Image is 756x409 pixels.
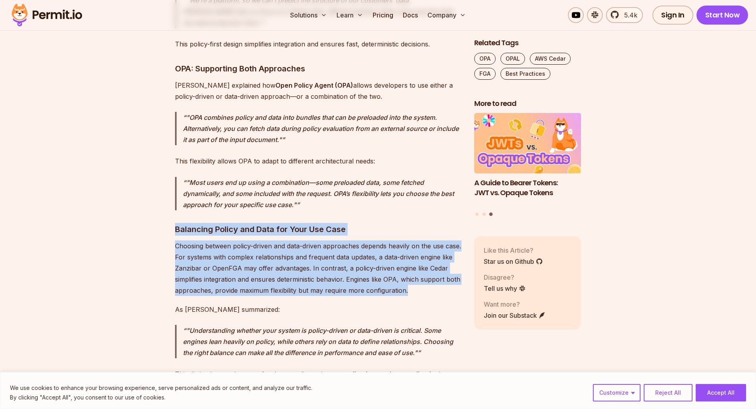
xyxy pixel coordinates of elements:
[183,325,462,358] p: "Understanding whether your system is policy-driven or data-driven is critical. Some engines lean...
[484,273,526,282] p: Disagree?
[644,384,693,401] button: Reject All
[696,6,748,25] a: Start Now
[489,213,493,216] button: Go to slide 3
[652,6,693,25] a: Sign In
[475,213,479,216] button: Go to slide 1
[606,7,643,23] a: 5.4k
[333,7,366,23] button: Learn
[619,10,637,20] span: 5.4k
[175,223,462,236] h3: Balancing Policy and Data for Your Use Case
[175,80,462,102] p: [PERSON_NAME] explained how allows developers to use either a policy-driven or data-driven approa...
[474,113,581,208] li: 3 of 3
[183,177,462,210] p: "Most users end up using a combination—some preloaded data, some fetched dynamically, and some in...
[369,7,396,23] a: Pricing
[474,38,581,48] h2: Related Tags
[183,112,462,145] p: "OPA combines policy and data into bundles that can be preloaded into the system. Alternatively, ...
[332,370,439,378] strong: centralization vs. decentralization
[696,384,746,401] button: Accept All
[10,383,312,393] p: We use cookies to enhance your browsing experience, serve personalized ads or content, and analyz...
[474,178,581,198] h3: A Guide to Bearer Tokens: JWT vs. Opaque Tokens
[400,7,421,23] a: Docs
[500,68,550,80] a: Best Practices
[484,300,546,309] p: Want more?
[10,393,312,402] p: By clicking "Accept All", you consent to our use of cookies.
[474,68,496,80] a: FGA
[500,53,525,65] a: OPAL
[484,284,526,293] a: Tell us why
[593,384,641,401] button: Customize
[8,2,86,29] img: Permit logo
[530,53,571,65] a: AWS Cedar
[474,53,496,65] a: OPA
[483,213,486,216] button: Go to slide 2
[175,240,462,296] p: Choosing between policy-driven and data-driven approaches depends heavily on the use case. For sy...
[175,38,462,50] p: This policy-first design simplifies integration and ensures fast, deterministic decisions.
[175,156,462,167] p: This flexibility allows OPA to adapt to different architectural needs:
[275,81,353,89] strong: Open Policy Agent (OPA)
[484,246,543,255] p: Like this Article?
[424,7,469,23] button: Company
[175,369,462,391] p: This distinction set the stage for the next discussion: in deploying policy engines.
[175,304,462,315] p: As [PERSON_NAME] summarized:
[474,113,581,217] div: Posts
[484,311,546,320] a: Join our Substack
[287,7,330,23] button: Solutions
[484,257,543,266] a: Star us on Github
[474,99,581,109] h2: More to read
[175,62,462,75] h3: OPA: Supporting Both Approaches
[474,113,581,174] img: A Guide to Bearer Tokens: JWT vs. Opaque Tokens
